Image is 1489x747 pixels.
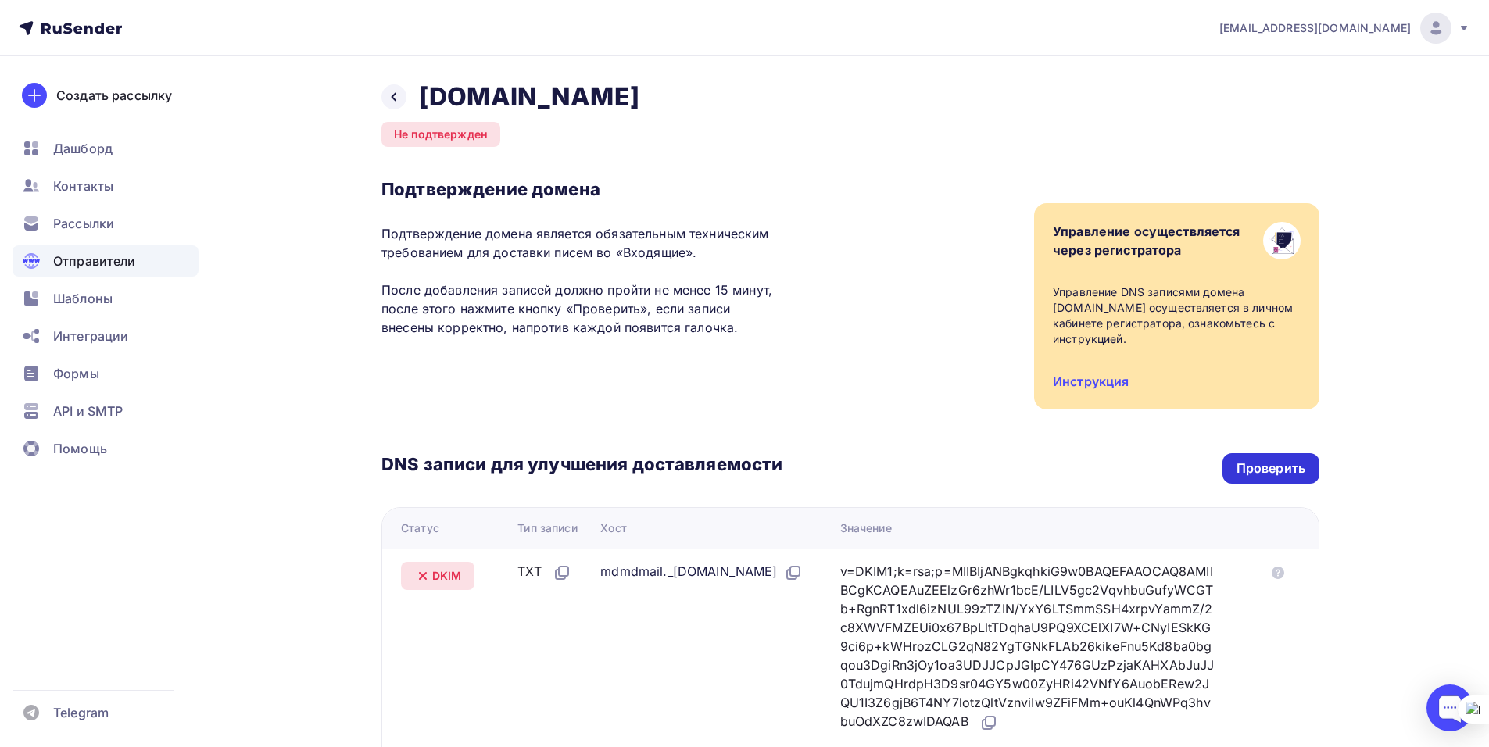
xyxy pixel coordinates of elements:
[53,364,99,383] span: Формы
[381,122,500,147] div: Не подтвержден
[600,520,627,536] div: Хост
[840,520,892,536] div: Значение
[53,214,114,233] span: Рассылки
[1237,459,1305,477] div: Проверить
[53,439,107,458] span: Помощь
[517,562,571,582] div: TXT
[1219,20,1411,36] span: [EMAIL_ADDRESS][DOMAIN_NAME]
[1053,222,1240,259] div: Управление осуществляется через регистратора
[53,703,109,722] span: Telegram
[1053,373,1129,389] a: Инструкция
[53,289,113,308] span: Шаблоны
[53,327,128,345] span: Интеграции
[419,81,639,113] h2: [DOMAIN_NAME]
[517,520,577,536] div: Тип записи
[432,568,462,584] span: DKIM
[13,358,199,389] a: Формы
[13,170,199,202] a: Контакты
[401,520,439,536] div: Статус
[600,562,802,582] div: mdmdmail._[DOMAIN_NAME]
[53,252,136,270] span: Отправители
[13,283,199,314] a: Шаблоны
[840,562,1219,732] div: v=DKIM1;k=rsa;p=MIIBIjANBgkqhkiG9w0BAQEFAAOCAQ8AMIIBCgKCAQEAuZEElzGr6zhWr1bcE/LILV5gc2VqvhbuGufyW...
[53,139,113,158] span: Дашборд
[13,245,199,277] a: Отправители
[13,133,199,164] a: Дашборд
[381,178,782,200] h3: Подтверждение домена
[53,402,123,420] span: API и SMTP
[381,224,782,337] p: Подтверждение домена является обязательным техническим требованием для доставки писем во «Входящи...
[1219,13,1470,44] a: [EMAIL_ADDRESS][DOMAIN_NAME]
[53,177,113,195] span: Контакты
[381,453,782,478] h3: DNS записи для улучшения доставляемости
[1053,284,1301,347] div: Управление DNS записями домена [DOMAIN_NAME] осуществляется в личном кабинете регистратора, ознак...
[13,208,199,239] a: Рассылки
[56,86,172,105] div: Создать рассылку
